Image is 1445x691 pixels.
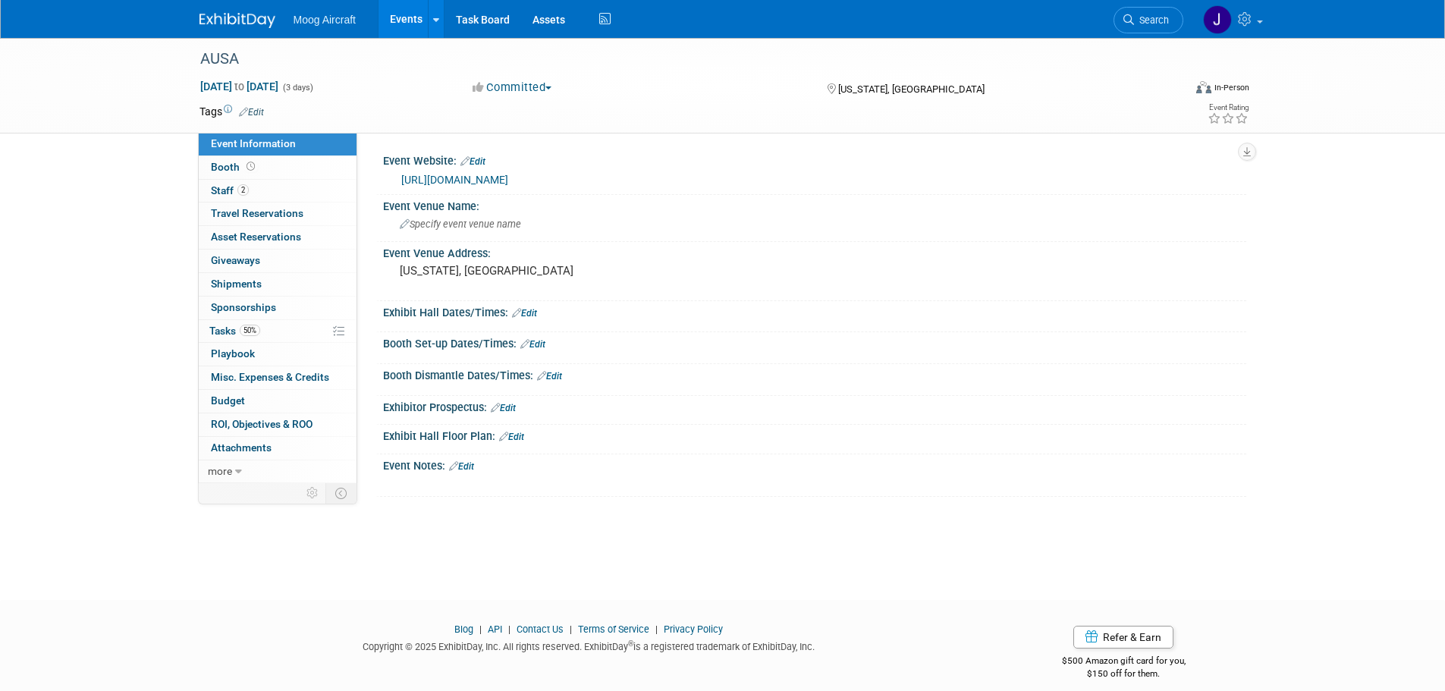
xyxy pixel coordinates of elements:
[294,14,356,26] span: Moog Aircraft
[195,46,1161,73] div: AUSA
[383,195,1246,214] div: Event Venue Name:
[239,107,264,118] a: Edit
[578,623,649,635] a: Terms of Service
[491,403,516,413] a: Edit
[199,390,357,413] a: Budget
[199,273,357,296] a: Shipments
[383,301,1246,321] div: Exhibit Hall Dates/Times:
[1114,7,1183,33] a: Search
[211,394,245,407] span: Budget
[199,437,357,460] a: Attachments
[199,413,357,436] a: ROI, Objectives & ROO
[383,149,1246,169] div: Event Website:
[383,396,1246,416] div: Exhibitor Prospectus:
[476,623,485,635] span: |
[211,371,329,383] span: Misc. Expenses & Credits
[1203,5,1232,34] img: Josh Maday
[460,156,485,167] a: Edit
[199,13,275,28] img: ExhibitDay
[211,301,276,313] span: Sponsorships
[400,218,521,230] span: Specify event venue name
[199,80,279,93] span: [DATE] [DATE]
[449,461,474,472] a: Edit
[208,465,232,477] span: more
[566,623,576,635] span: |
[240,325,260,336] span: 50%
[838,83,985,95] span: [US_STATE], [GEOGRAPHIC_DATA]
[488,623,502,635] a: API
[1001,667,1246,680] div: $150 off for them.
[211,441,272,454] span: Attachments
[504,623,514,635] span: |
[199,156,357,179] a: Booth
[517,623,564,635] a: Contact Us
[243,161,258,172] span: Booth not reserved yet
[454,623,473,635] a: Blog
[199,343,357,366] a: Playbook
[499,432,524,442] a: Edit
[325,483,357,503] td: Toggle Event Tabs
[383,425,1246,444] div: Exhibit Hall Floor Plan:
[199,104,264,119] td: Tags
[383,242,1246,261] div: Event Venue Address:
[211,254,260,266] span: Giveaways
[1001,645,1246,680] div: $500 Amazon gift card for you,
[1073,626,1173,649] a: Refer & Earn
[211,137,296,149] span: Event Information
[300,483,326,503] td: Personalize Event Tab Strip
[520,339,545,350] a: Edit
[400,264,726,278] pre: [US_STATE], [GEOGRAPHIC_DATA]
[1094,79,1250,102] div: Event Format
[199,203,357,225] a: Travel Reservations
[199,250,357,272] a: Giveaways
[1208,104,1249,112] div: Event Rating
[211,184,249,196] span: Staff
[652,623,661,635] span: |
[211,207,303,219] span: Travel Reservations
[628,639,633,648] sup: ®
[199,366,357,389] a: Misc. Expenses & Credits
[211,278,262,290] span: Shipments
[512,308,537,319] a: Edit
[199,460,357,483] a: more
[281,83,313,93] span: (3 days)
[1196,81,1211,93] img: Format-Inperson.png
[199,180,357,203] a: Staff2
[383,332,1246,352] div: Booth Set-up Dates/Times:
[211,231,301,243] span: Asset Reservations
[211,418,313,430] span: ROI, Objectives & ROO
[199,297,357,319] a: Sponsorships
[237,184,249,196] span: 2
[211,347,255,360] span: Playbook
[383,364,1246,384] div: Booth Dismantle Dates/Times:
[199,226,357,249] a: Asset Reservations
[1134,14,1169,26] span: Search
[199,636,979,654] div: Copyright © 2025 ExhibitDay, Inc. All rights reserved. ExhibitDay is a registered trademark of Ex...
[232,80,247,93] span: to
[1214,82,1249,93] div: In-Person
[211,161,258,173] span: Booth
[467,80,558,96] button: Committed
[199,133,357,155] a: Event Information
[383,454,1246,474] div: Event Notes:
[209,325,260,337] span: Tasks
[537,371,562,382] a: Edit
[401,174,508,186] a: [URL][DOMAIN_NAME]
[664,623,723,635] a: Privacy Policy
[199,320,357,343] a: Tasks50%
